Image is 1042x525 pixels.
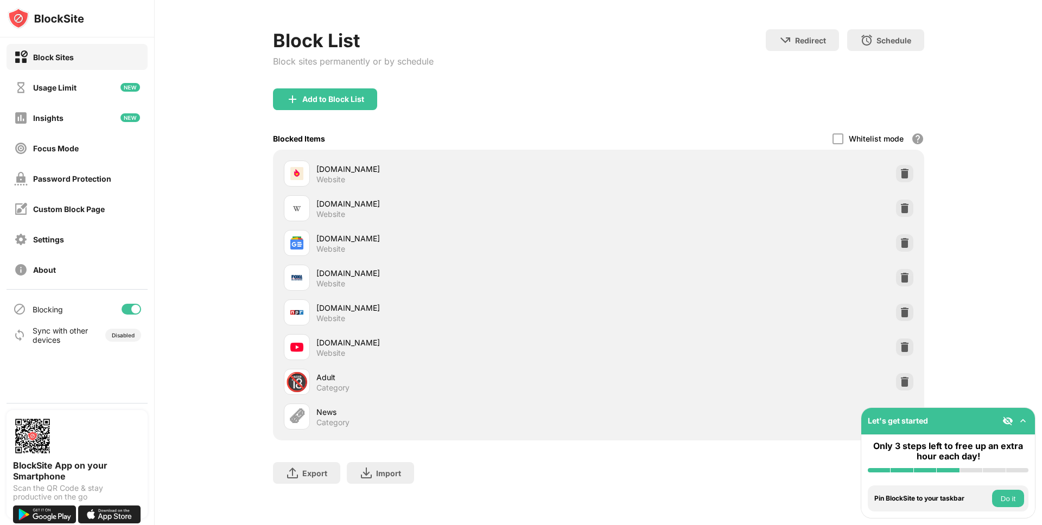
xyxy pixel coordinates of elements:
[290,271,303,284] img: favicons
[316,163,599,175] div: [DOMAIN_NAME]
[13,417,52,456] img: options-page-qr-code.png
[290,341,303,354] img: favicons
[316,383,350,393] div: Category
[33,113,63,123] div: Insights
[1018,415,1028,426] img: omni-setup-toggle.svg
[273,134,325,143] div: Blocked Items
[874,495,989,502] div: Pin BlockSite to your taskbar
[13,484,141,501] div: Scan the QR Code & stay productive on the go
[316,209,345,219] div: Website
[33,326,88,344] div: Sync with other devices
[868,416,928,425] div: Let's get started
[285,371,308,393] div: 🔞
[120,83,140,92] img: new-icon.svg
[112,332,135,338] div: Disabled
[33,204,105,214] div: Custom Block Page
[868,441,1028,462] div: Only 3 steps left to free up an extra hour each day!
[316,372,599,383] div: Adult
[849,134,904,143] div: Whitelist mode
[290,167,303,180] img: favicons
[14,233,28,246] img: settings-off.svg
[33,144,79,153] div: Focus Mode
[316,302,599,313] div: [DOMAIN_NAME]
[14,81,28,94] img: time-usage-off.svg
[302,469,327,478] div: Export
[33,174,111,183] div: Password Protection
[14,202,28,216] img: customize-block-page-off.svg
[120,113,140,122] img: new-icon.svg
[13,329,26,342] img: sync-icon.svg
[316,406,599,418] div: News
[273,56,434,67] div: Block sites permanently or by schedule
[290,306,303,319] img: favicons
[376,469,401,478] div: Import
[33,305,63,314] div: Blocking
[316,244,345,254] div: Website
[316,313,345,323] div: Website
[290,202,303,215] img: favicons
[795,36,826,45] div: Redirect
[316,418,350,427] div: Category
[316,267,599,279] div: [DOMAIN_NAME]
[13,505,76,523] img: get-it-on-google-play.svg
[33,53,74,62] div: Block Sites
[14,50,28,64] img: block-on.svg
[316,175,345,184] div: Website
[876,36,911,45] div: Schedule
[1002,415,1013,426] img: eye-not-visible.svg
[316,337,599,348] div: [DOMAIN_NAME]
[33,235,64,244] div: Settings
[316,233,599,244] div: [DOMAIN_NAME]
[13,460,141,482] div: BlockSite App on your Smartphone
[8,8,84,29] img: logo-blocksite.svg
[14,172,28,185] img: password-protection-off.svg
[316,279,345,289] div: Website
[288,406,306,428] div: 🗞
[316,348,345,358] div: Website
[316,198,599,209] div: [DOMAIN_NAME]
[78,505,141,523] img: download-on-the-app-store.svg
[992,490,1024,507] button: Do it
[33,83,77,92] div: Usage Limit
[14,263,28,277] img: about-off.svg
[14,111,28,125] img: insights-off.svg
[13,303,26,316] img: blocking-icon.svg
[302,95,364,104] div: Add to Block List
[273,29,434,52] div: Block List
[290,236,303,249] img: favicons
[33,265,56,274] div: About
[14,142,28,155] img: focus-off.svg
